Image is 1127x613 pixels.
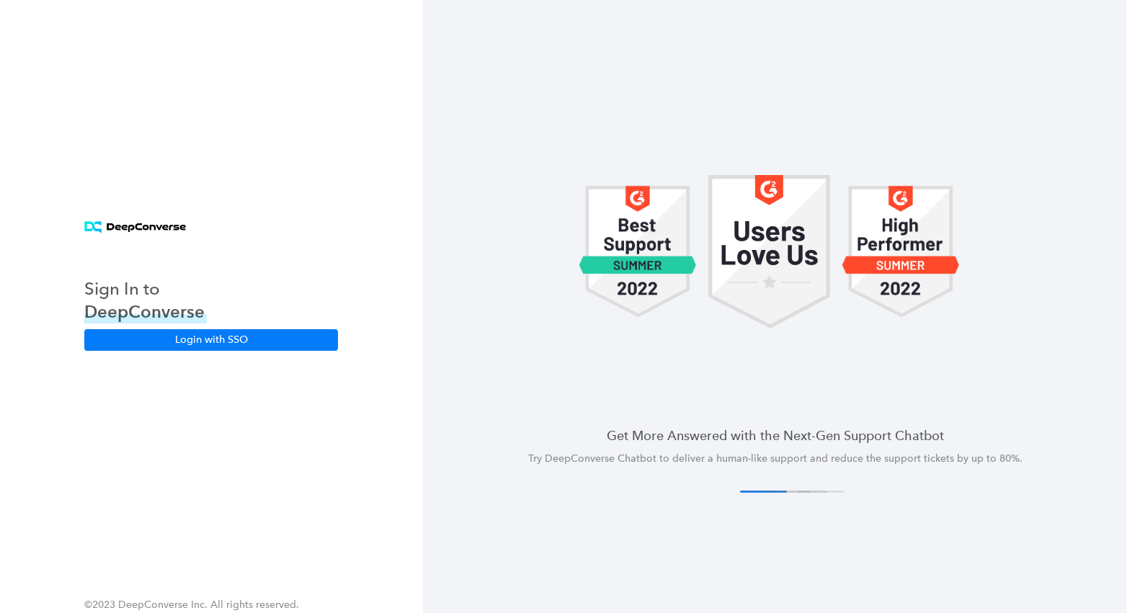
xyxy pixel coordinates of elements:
button: 4 [798,491,845,493]
button: 3 [780,491,827,493]
span: Try DeepConverse Chatbot to deliver a human-like support and reduce the support tickets by up to ... [528,452,1023,465]
span: ©2023 DeepConverse Inc. All rights reserved. [84,599,299,611]
img: carousel 1 [579,175,697,328]
img: carousel 1 [842,175,960,328]
img: horizontal logo [84,221,186,233]
h3: Sign In to [84,277,207,300]
button: 1 [740,491,787,493]
button: 2 [763,491,810,493]
img: carousel 1 [708,175,830,328]
h4: Get More Answered with the Next-Gen Support Chatbot [458,426,1093,444]
button: Login with SSO [84,329,338,351]
h3: DeepConverse [84,300,207,323]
